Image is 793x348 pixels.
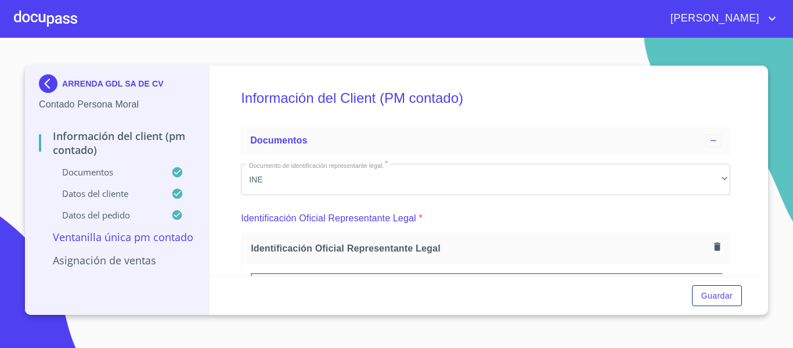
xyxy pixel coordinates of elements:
p: Contado Persona Moral [39,98,195,112]
div: Documentos [241,127,730,155]
span: Documentos [250,135,307,145]
p: Datos del cliente [39,188,171,199]
p: Documentos [39,166,171,178]
span: [PERSON_NAME] [662,9,765,28]
p: Ventanilla única PM contado [39,230,195,244]
h5: Información del Client (PM contado) [241,74,730,122]
p: Asignación de Ventas [39,253,195,267]
span: Identificación Oficial Representante Legal [251,242,709,254]
img: Docupass spot blue [39,74,62,93]
p: Identificación Oficial Representante Legal [241,211,416,225]
p: Datos del pedido [39,209,171,221]
span: Guardar [701,289,733,303]
button: Guardar [692,285,742,307]
div: INE [241,164,730,195]
p: Información del Client (PM contado) [39,129,195,157]
div: ARRENDA GDL SA DE CV [39,74,195,98]
button: account of current user [662,9,779,28]
p: ARRENDA GDL SA DE CV [62,79,164,88]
